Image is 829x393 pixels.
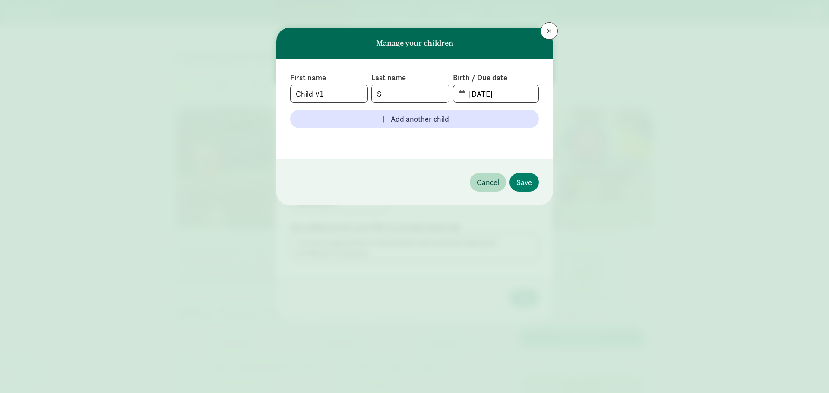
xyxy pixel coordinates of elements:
[371,72,449,83] label: Last name
[290,110,539,128] button: Add another child
[516,176,532,188] span: Save
[376,39,453,47] h6: Manage your children
[470,173,506,192] button: Cancel
[477,176,499,188] span: Cancel
[391,113,449,125] span: Add another child
[453,72,539,83] label: Birth / Due date
[464,85,538,102] input: MM-DD-YYYY
[290,72,368,83] label: First name
[509,173,539,192] button: Save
